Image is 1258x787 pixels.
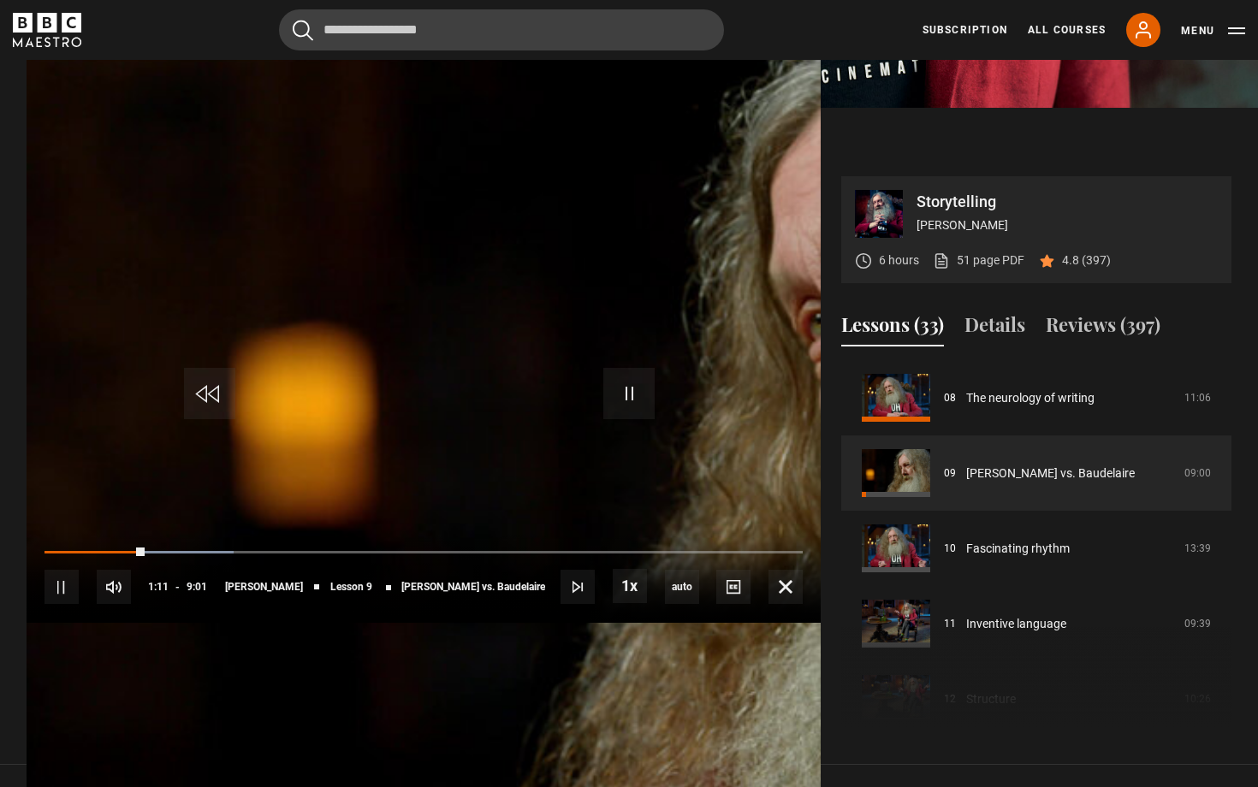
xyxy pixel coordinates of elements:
a: Inventive language [966,615,1066,633]
div: Current quality: 1080p [665,570,699,604]
button: Next Lesson [561,570,595,604]
video-js: Video Player [27,176,821,623]
button: Mute [97,570,131,604]
button: Details [964,311,1025,346]
button: Fullscreen [768,570,803,604]
span: auto [665,570,699,604]
button: Pause [45,570,79,604]
button: Reviews (397) [1046,311,1160,346]
span: - [175,581,180,593]
button: Submit the search query [293,20,313,41]
button: Toggle navigation [1181,22,1245,39]
svg: BBC Maestro [13,13,81,47]
button: Captions [716,570,751,604]
p: [PERSON_NAME] [917,216,1218,234]
button: Lessons (33) [841,311,944,346]
span: 1:11 [148,571,169,602]
span: [PERSON_NAME] [225,582,303,592]
a: All Courses [1028,22,1106,38]
a: 51 page PDF [933,251,1024,269]
a: Fascinating rhythm [966,540,1070,558]
input: Search [279,9,724,50]
button: Playback Rate [613,569,647,603]
p: 6 hours [879,251,919,269]
a: Subscription [923,22,1007,38]
span: 9:01 [187,571,207,602]
p: 4.8 (397) [1062,251,1111,269]
a: The neurology of writing [966,389,1095,407]
span: Lesson 9 [330,582,372,592]
p: Storytelling [917,194,1218,210]
div: Progress Bar [45,551,803,554]
span: [PERSON_NAME] vs. Baudelaire [401,582,545,592]
a: [PERSON_NAME] vs. Baudelaire [966,465,1135,482]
